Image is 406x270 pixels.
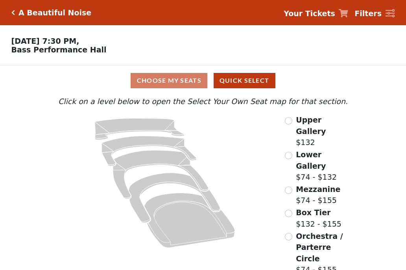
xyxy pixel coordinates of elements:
[144,193,235,248] path: Orchestra / Parterre Circle - Seats Available: 66
[296,114,350,148] label: $132
[296,232,343,263] span: Orchestra / Parterre Circle
[354,8,395,19] a: Filters
[296,207,341,229] label: $132 - $155
[296,184,340,206] label: $74 - $155
[296,185,340,194] span: Mezzanine
[102,136,197,166] path: Lower Gallery - Seats Available: 161
[296,149,350,183] label: $74 - $132
[214,73,275,88] button: Quick Select
[95,118,185,140] path: Upper Gallery - Seats Available: 163
[284,8,348,19] a: Your Tickets
[56,96,350,107] p: Click on a level below to open the Select Your Own Seat map for that section.
[284,9,335,18] strong: Your Tickets
[354,9,382,18] strong: Filters
[296,208,330,217] span: Box Tier
[18,8,91,17] h5: A Beautiful Noise
[11,10,15,15] a: Click here to go back to filters
[296,150,326,170] span: Lower Gallery
[296,115,326,136] span: Upper Gallery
